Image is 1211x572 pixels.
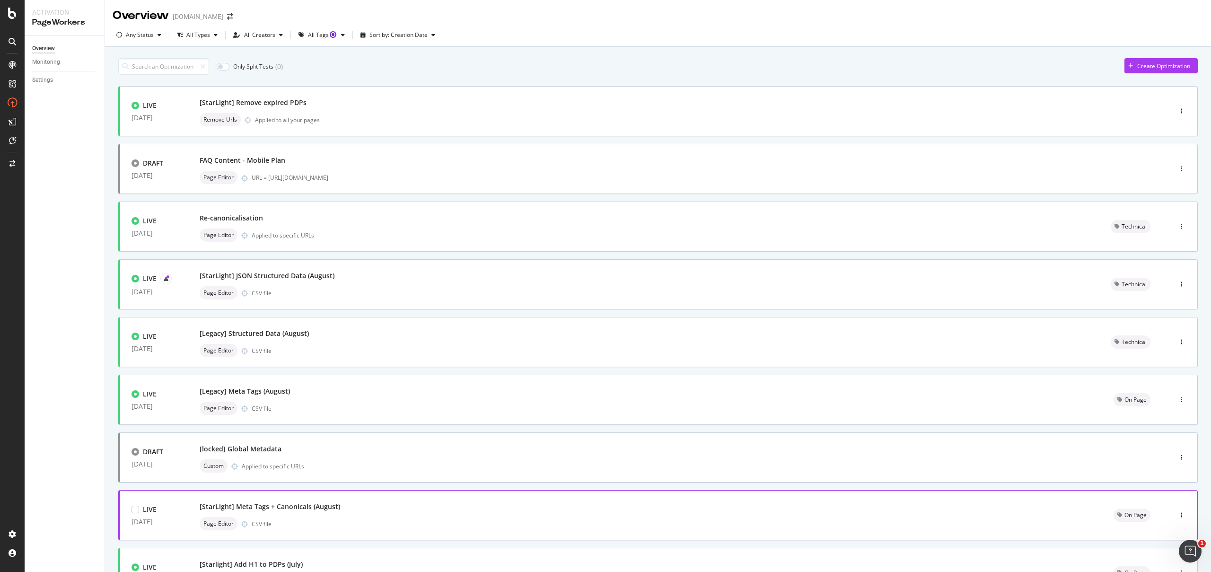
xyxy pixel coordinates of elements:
[200,213,263,223] div: Re-canonicalisation
[1124,512,1147,518] span: On Page
[143,332,157,341] div: LIVE
[227,13,233,20] div: arrow-right-arrow-left
[233,62,273,70] div: Only Split Tests
[1137,62,1190,70] div: Create Optimization
[1124,397,1147,403] span: On Page
[200,459,228,473] div: neutral label
[255,116,320,124] div: Applied to all your pages
[1124,58,1198,73] button: Create Optimization
[200,444,281,454] div: [locked] Global Metadata
[132,229,176,237] div: [DATE]
[252,174,1132,182] div: URL = [URL][DOMAIN_NAME]
[200,517,237,530] div: neutral label
[252,289,272,297] div: CSV file
[118,58,209,75] input: Search an Optimization
[369,32,428,38] div: Sort by: Creation Date
[1111,335,1150,349] div: neutral label
[132,114,176,122] div: [DATE]
[32,75,53,85] div: Settings
[1111,278,1150,291] div: neutral label
[143,158,163,168] div: DRAFT
[143,274,157,283] div: LIVE
[32,8,97,17] div: Activation
[203,175,234,180] span: Page Editor
[132,403,176,410] div: [DATE]
[200,271,334,281] div: [StarLight] JSON Structured Data (August)
[113,8,169,24] div: Overview
[203,521,234,527] span: Page Editor
[32,57,98,67] a: Monitoring
[252,347,272,355] div: CSV file
[200,286,237,299] div: neutral label
[200,344,237,357] div: neutral label
[200,560,303,569] div: [Starlight] Add H1 to PDPs (July)
[252,405,272,413] div: CSV file
[1114,509,1150,522] div: neutral label
[1122,282,1147,287] span: Technical
[203,348,234,353] span: Page Editor
[242,462,304,470] div: Applied to specific URLs
[32,75,98,85] a: Settings
[32,44,98,53] a: Overview
[1198,540,1206,547] span: 1
[1122,224,1147,229] span: Technical
[275,62,283,71] div: ( 0 )
[200,402,237,415] div: neutral label
[203,117,237,123] span: Remove Urls
[1111,220,1150,233] div: neutral label
[252,231,314,239] div: Applied to specific URLs
[143,101,157,110] div: LIVE
[132,345,176,352] div: [DATE]
[1122,339,1147,345] span: Technical
[203,232,234,238] span: Page Editor
[132,460,176,468] div: [DATE]
[244,32,275,38] div: All Creators
[143,505,157,514] div: LIVE
[1114,393,1150,406] div: neutral label
[173,12,223,21] div: [DOMAIN_NAME]
[143,563,157,572] div: LIVE
[357,27,439,43] button: Sort by: Creation Date
[32,17,97,28] div: PageWorkers
[200,387,290,396] div: [Legacy] Meta Tags (August)
[203,405,234,411] span: Page Editor
[252,520,272,528] div: CSV file
[32,44,55,53] div: Overview
[1179,540,1202,563] iframe: Intercom live chat
[113,27,165,43] button: Any Status
[132,518,176,526] div: [DATE]
[203,463,224,469] span: Custom
[200,329,309,338] div: [Legacy] Structured Data (August)
[143,389,157,399] div: LIVE
[200,113,241,126] div: neutral label
[143,216,157,226] div: LIVE
[186,32,210,38] div: All Types
[200,502,340,511] div: [StarLight] Meta Tags + Canonicals (August)
[308,32,337,38] div: All Tags
[200,156,285,165] div: FAQ Content - Mobile Plan
[295,27,349,43] button: All TagsTooltip anchor
[229,27,287,43] button: All Creators
[132,288,176,296] div: [DATE]
[126,32,154,38] div: Any Status
[132,172,176,179] div: [DATE]
[143,447,163,457] div: DRAFT
[203,290,234,296] span: Page Editor
[329,30,337,39] div: Tooltip anchor
[32,57,60,67] div: Monitoring
[200,171,237,184] div: neutral label
[200,229,237,242] div: neutral label
[200,98,307,107] div: [StarLight] Remove expired PDPs
[173,27,221,43] button: All Types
